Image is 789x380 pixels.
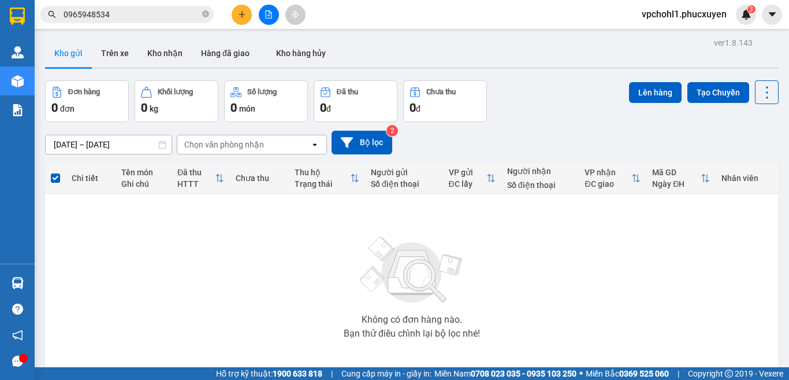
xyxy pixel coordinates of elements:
[471,369,576,378] strong: 0708 023 035 - 0935 103 250
[150,104,158,113] span: kg
[12,104,24,116] img: solution-icon
[295,179,350,189] div: Trạng thái
[48,10,56,19] span: search
[767,9,777,20] span: caret-down
[60,104,75,113] span: đơn
[273,369,322,378] strong: 1900 633 818
[224,80,308,122] button: Số lượng0món
[344,329,480,338] div: Bạn thử điều chỉnh lại bộ lọc nhé!
[507,167,574,176] div: Người nhận
[721,174,773,183] div: Nhân viên
[158,88,193,96] div: Khối lượng
[585,179,631,189] div: ĐC giao
[747,5,755,13] sup: 3
[652,179,701,189] div: Ngày ĐH
[337,88,358,96] div: Đã thu
[51,101,58,115] span: 0
[331,367,333,380] span: |
[629,82,682,103] button: Lên hàng
[276,49,326,58] span: Kho hàng hủy
[371,168,437,177] div: Người gửi
[416,104,420,113] span: đ
[12,356,23,367] span: message
[646,163,716,194] th: Toggle SortBy
[121,168,166,177] div: Tên món
[579,163,646,194] th: Toggle SortBy
[585,168,631,177] div: VP nhận
[725,370,733,378] span: copyright
[285,5,306,25] button: aim
[12,330,23,341] span: notification
[12,304,23,315] span: question-circle
[12,277,24,289] img: warehouse-icon
[172,163,230,194] th: Toggle SortBy
[184,139,264,150] div: Chọn văn phòng nhận
[443,163,501,194] th: Toggle SortBy
[741,9,751,20] img: icon-new-feature
[192,39,259,67] button: Hàng đã giao
[12,75,24,87] img: warehouse-icon
[64,8,200,21] input: Tìm tên, số ĐT hoặc mã đơn
[434,367,576,380] span: Miền Nam
[632,7,736,21] span: vpchohl1.phucxuyen
[232,5,252,25] button: plus
[310,140,319,149] svg: open
[291,10,299,19] span: aim
[216,367,322,380] span: Hỗ trợ kỹ thuật:
[238,10,246,19] span: plus
[265,10,273,19] span: file-add
[426,88,456,96] div: Chưa thu
[46,135,172,154] input: Select a date range.
[236,174,282,183] div: Chưa thu
[619,369,669,378] strong: 0369 525 060
[762,5,782,25] button: caret-down
[678,367,679,380] span: |
[687,82,749,103] button: Tạo Chuyến
[326,104,331,113] span: đ
[320,101,326,115] span: 0
[12,46,24,58] img: warehouse-icon
[749,5,753,13] span: 3
[121,179,166,189] div: Ghi chú
[135,80,218,122] button: Khối lượng0kg
[92,39,138,67] button: Trên xe
[45,39,92,67] button: Kho gửi
[177,179,215,189] div: HTTT
[289,163,365,194] th: Toggle SortBy
[410,101,416,115] span: 0
[202,9,209,20] span: close-circle
[177,168,215,177] div: Đã thu
[259,5,279,25] button: file-add
[341,367,431,380] span: Cung cấp máy in - giấy in:
[247,88,277,96] div: Số lượng
[10,8,25,25] img: logo-vxr
[202,10,209,17] span: close-circle
[714,36,753,49] div: ver 1.8.143
[230,101,237,115] span: 0
[141,101,147,115] span: 0
[362,315,462,324] div: Không có đơn hàng nào.
[652,168,701,177] div: Mã GD
[314,80,397,122] button: Đã thu0đ
[72,174,110,183] div: Chi tiết
[371,179,437,189] div: Số điện thoại
[332,131,392,154] button: Bộ lọc
[579,371,583,376] span: ⚪️
[138,39,192,67] button: Kho nhận
[386,125,398,136] sup: 2
[45,80,129,122] button: Đơn hàng0đơn
[449,179,486,189] div: ĐC lấy
[586,367,669,380] span: Miền Bắc
[295,168,350,177] div: Thu hộ
[403,80,487,122] button: Chưa thu0đ
[239,104,255,113] span: món
[449,168,486,177] div: VP gửi
[507,180,574,190] div: Số điện thoại
[68,88,100,96] div: Đơn hàng
[354,230,470,311] img: svg+xml;base64,PHN2ZyBjbGFzcz0ibGlzdC1wbHVnX19zdmciIHhtbG5zPSJodHRwOi8vd3d3LnczLm9yZy8yMDAwL3N2Zy...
